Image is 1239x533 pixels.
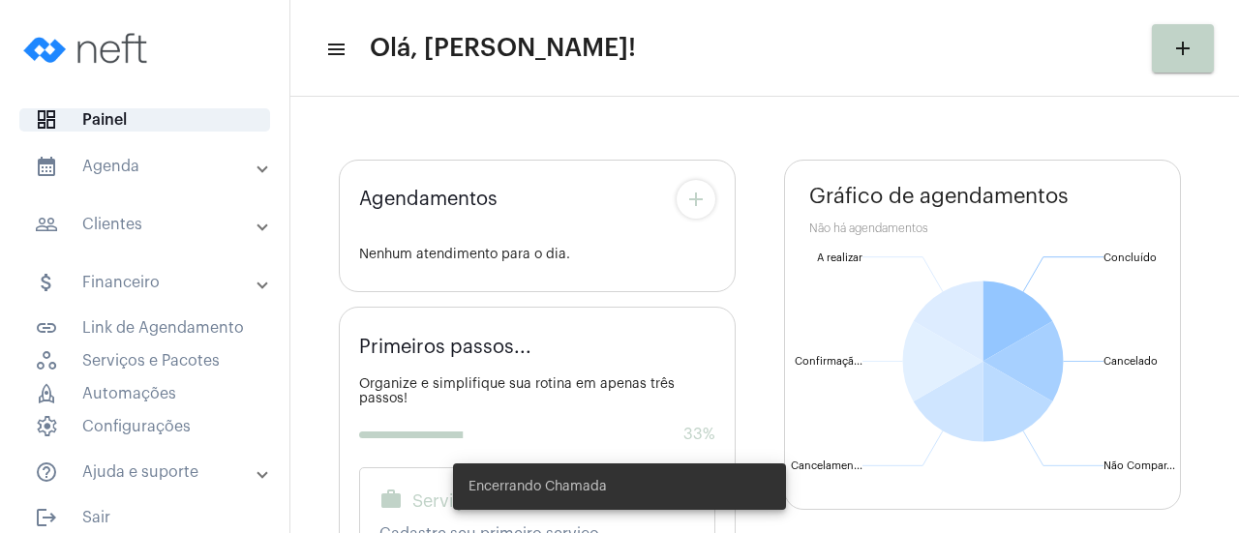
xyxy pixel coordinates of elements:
mat-icon: sidenav icon [35,316,58,340]
text: Concluído [1103,252,1157,263]
mat-expansion-panel-header: sidenav iconFinanceiro [12,259,289,306]
span: Link de Agendamento [19,317,270,339]
span: Gráfico de agendamentos [809,185,1069,208]
span: sidenav icon [35,382,58,405]
mat-icon: sidenav icon [35,155,58,178]
mat-icon: sidenav icon [325,38,345,61]
span: sidenav icon [35,108,58,132]
mat-expansion-panel-header: sidenav iconClientes [12,201,289,248]
span: Serviços e Pacotes [19,350,270,371]
mat-icon: sidenav icon [35,506,58,529]
text: Cancelado [1103,356,1158,367]
span: 33% [683,426,715,443]
mat-panel-title: Financeiro [35,271,258,294]
mat-icon: work [379,488,403,511]
div: Nenhum atendimento para o dia. [359,248,715,262]
span: sidenav icon [35,415,58,438]
span: Primeiros passos... [359,337,531,358]
mat-expansion-panel-header: sidenav iconAgenda [12,143,289,190]
span: Encerrando Chamada [468,477,607,496]
span: Organize e simplifique sua rotina em apenas três passos! [359,377,675,405]
text: Cancelamen... [791,460,862,471]
mat-icon: add [684,188,708,211]
text: Não Compar... [1103,460,1175,471]
text: Confirmaçã... [795,356,862,368]
span: sidenav icon [35,349,58,372]
mat-panel-title: Ajuda e suporte [35,460,258,484]
span: Agendamentos [359,189,498,210]
span: Sair [19,507,270,528]
mat-panel-title: Clientes [35,213,258,236]
span: Serviço [412,491,474,511]
text: A realizar [817,252,862,263]
img: logo-neft-novo-2.png [15,10,161,87]
span: Olá, [PERSON_NAME]! [370,33,636,64]
mat-icon: sidenav icon [35,271,58,294]
span: Configurações [19,416,270,437]
span: Painel [19,108,270,132]
mat-icon: sidenav icon [35,213,58,236]
mat-panel-title: Agenda [35,155,258,178]
span: Automações [19,383,270,404]
mat-expansion-panel-header: sidenav iconAjuda e suporte [12,449,289,495]
mat-icon: sidenav icon [35,460,58,484]
mat-icon: add [1171,37,1194,60]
